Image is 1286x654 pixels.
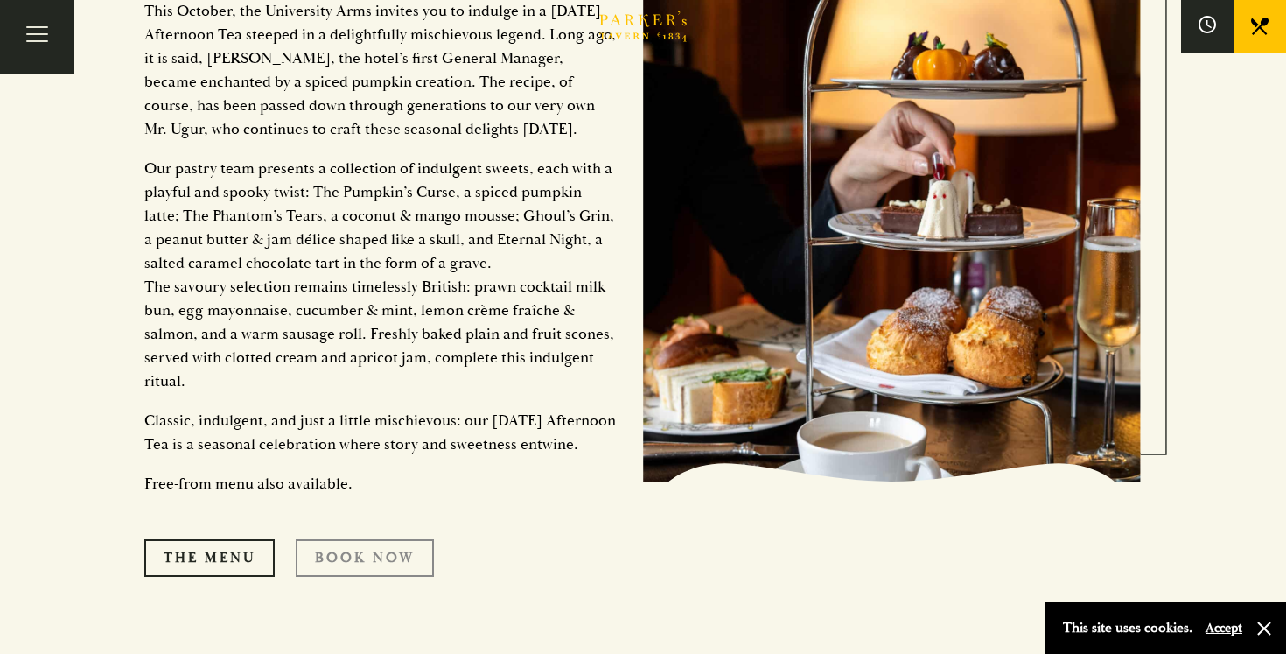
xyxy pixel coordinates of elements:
[144,409,617,456] p: Classic, indulgent, and just a little mischievous: our [DATE] Afternoon Tea is a seasonal celebra...
[144,472,617,496] p: Free-from menu also available.
[1206,620,1242,636] button: Accept
[1063,615,1192,641] p: This site uses cookies.
[296,539,434,576] a: Book Now
[144,157,617,393] p: Our pastry team presents a collection of indulgent sweets, each with a playful and spooky twist: ...
[1255,620,1273,637] button: Close and accept
[144,539,275,576] a: The Menu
